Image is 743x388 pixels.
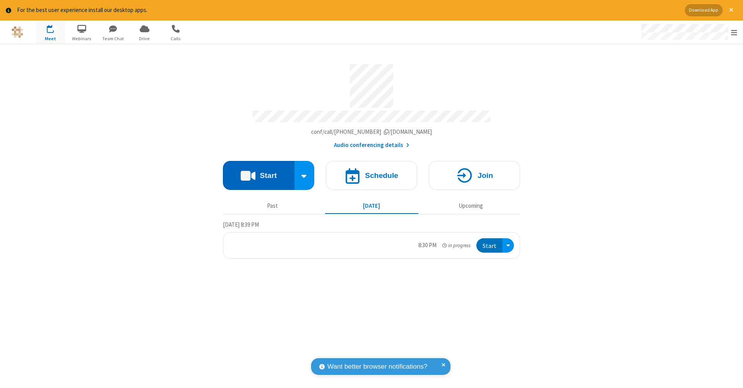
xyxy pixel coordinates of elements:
section: Today's Meetings [223,220,520,259]
button: Download App [685,4,722,16]
div: Open menu [502,238,514,253]
button: Upcoming [424,199,517,214]
div: 8:30 PM [418,241,437,250]
span: Copy my meeting room link [311,128,432,135]
img: QA Selenium DO NOT DELETE OR CHANGE [12,26,23,38]
div: For the best user experience install our desktop apps. [17,6,679,15]
h4: Join [478,172,493,179]
div: Start conference options [294,161,315,190]
button: Close alert [725,4,737,16]
button: Past [226,199,319,214]
h4: Start [260,172,277,179]
h4: Schedule [365,172,398,179]
button: Start [223,161,294,190]
button: Copy my meeting room linkCopy my meeting room link [311,128,432,137]
span: Webinars [67,35,96,42]
em: in progress [442,242,471,249]
span: Meet [36,35,65,42]
div: 1 [52,25,57,31]
button: Schedule [326,161,417,190]
button: Audio conferencing details [334,141,409,150]
div: Open menu [634,21,743,44]
span: Team Chat [99,35,128,42]
span: Drive [130,35,159,42]
span: Calls [161,35,190,42]
section: Account details [223,58,520,149]
button: Logo [3,21,32,44]
span: Want better browser notifications? [327,362,427,372]
button: [DATE] [325,199,418,214]
button: Start [476,238,502,253]
span: [DATE] 8:39 PM [223,221,259,228]
button: Join [429,161,520,190]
